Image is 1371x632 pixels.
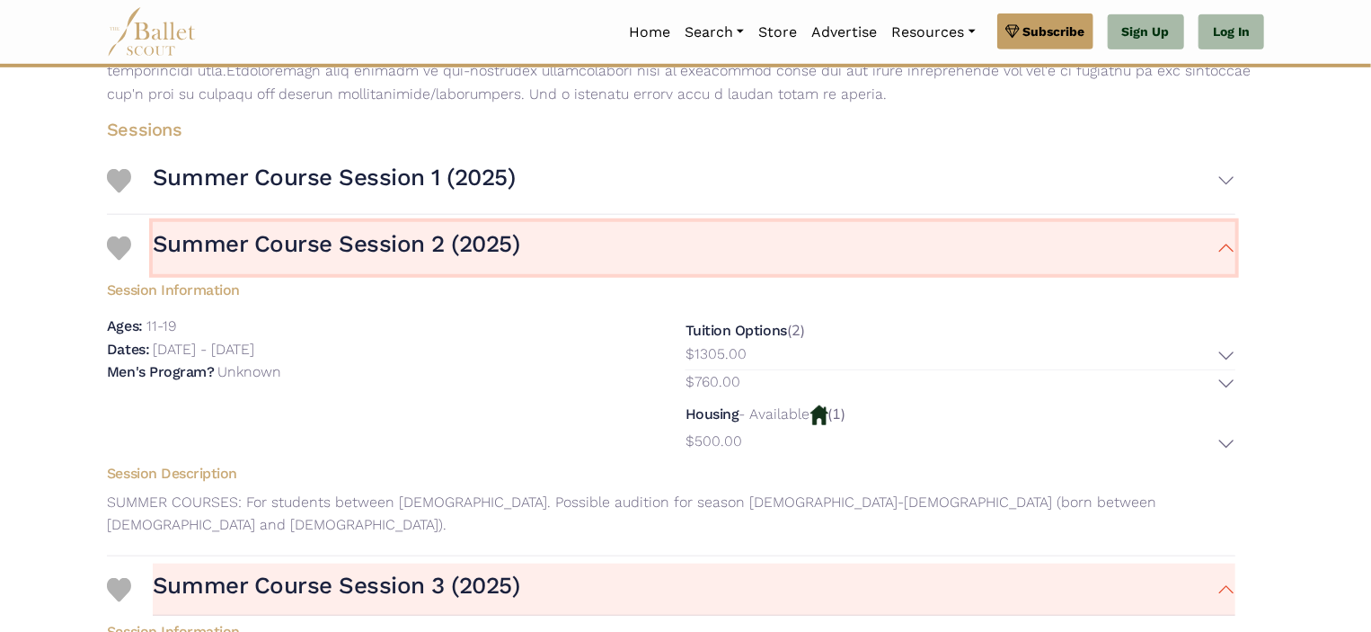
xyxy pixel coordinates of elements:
button: $1305.00 [685,343,1235,370]
h4: Sessions [93,118,1250,141]
img: gem.svg [1005,22,1020,41]
a: Sign Up [1108,14,1184,50]
img: Heart [107,578,131,602]
button: Summer Course Session 1 (2025) [153,156,1235,208]
h5: Tuition Options [685,322,787,339]
button: Summer Course Session 2 (2025) [153,222,1235,274]
h5: Ages: [107,317,143,334]
span: Subscribe [1023,22,1085,41]
p: $500.00 [685,430,742,453]
p: - Available [739,405,810,423]
h5: Men's Program? [107,363,214,380]
img: Heart [107,236,131,261]
div: (1) [685,403,1235,458]
button: $500.00 [685,430,1235,458]
h3: Summer Course Session 2 (2025) [153,229,520,260]
button: $760.00 [685,370,1235,398]
h5: Session Description [93,465,1250,484]
p: [DATE] - [DATE] [153,341,254,358]
h5: Housing [685,405,739,423]
h5: Session Information [93,274,1250,300]
h5: Dates: [107,341,149,358]
p: SUMMER COURSES: For students between [DEMOGRAPHIC_DATA]. Possible audition for season [DEMOGRAPHI... [93,491,1250,537]
p: $1305.00 [685,343,747,366]
a: Store [751,13,804,51]
a: Search [677,13,751,51]
h3: Summer Course Session 1 (2025) [153,163,516,193]
img: Heart [107,169,131,193]
a: Resources [884,13,982,51]
p: $760.00 [685,370,740,394]
p: Unknown [217,363,281,380]
button: Summer Course Session 3 (2025) [153,564,1235,616]
a: Subscribe [997,13,1093,49]
div: (2) [685,319,1235,398]
a: Log In [1199,14,1264,50]
a: Advertise [804,13,884,51]
img: Housing Available [810,405,828,425]
h3: Summer Course Session 3 (2025) [153,571,520,601]
a: Home [622,13,677,51]
p: 11-19 [146,317,176,334]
